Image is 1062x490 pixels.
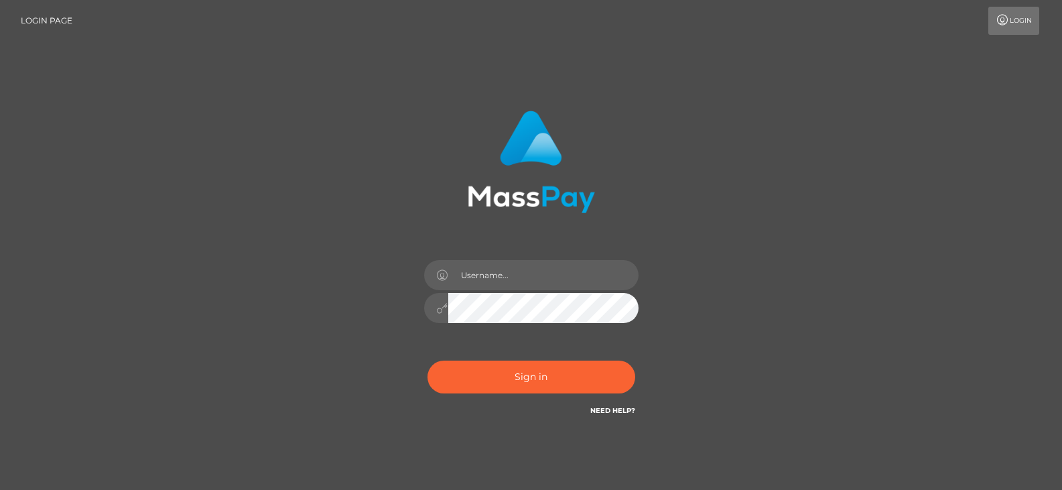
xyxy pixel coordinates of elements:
[590,406,635,415] a: Need Help?
[988,7,1039,35] a: Login
[21,7,72,35] a: Login Page
[427,361,635,393] button: Sign in
[468,111,595,213] img: MassPay Login
[448,260,639,290] input: Username...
